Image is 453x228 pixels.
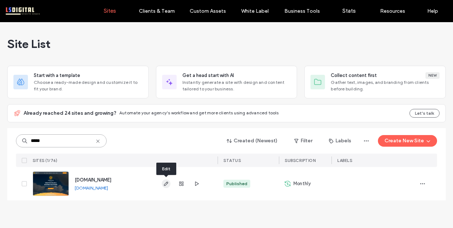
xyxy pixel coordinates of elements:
[226,180,247,187] div: Published
[223,158,241,163] span: STATUS
[304,66,446,98] div: Collect content firstNewGather text, images, and branding from clients before building.
[342,8,356,14] label: Stats
[190,8,226,14] label: Custom Assets
[284,8,320,14] label: Business Tools
[241,8,269,14] label: White Label
[409,109,440,118] button: Let's talk
[139,8,175,14] label: Clients & Team
[285,158,316,163] span: SUBSCRIPTION
[182,79,291,92] span: Instantly generate a site with design and content tailored to your business.
[156,66,297,98] div: Get a head start with AIInstantly generate a site with design and content tailored to your business.
[182,72,234,79] span: Get a head start with AI
[337,158,352,163] span: LABELS
[7,66,149,98] div: Start with a templateChoose a ready-made design and customize it to fit your brand.
[380,8,405,14] label: Resources
[34,72,80,79] span: Start with a template
[17,5,32,12] span: Help
[104,8,116,14] label: Sites
[378,135,437,147] button: Create New Site
[33,158,57,163] span: SITES (1/76)
[221,135,284,147] button: Created (Newest)
[425,72,440,79] div: New
[287,135,320,147] button: Filter
[293,180,311,187] span: Monthly
[331,72,377,79] span: Collect content first
[119,110,279,115] span: Automate your agency's workflow and get more clients using advanced tools
[34,79,143,92] span: Choose a ready-made design and customize it to fit your brand.
[75,185,108,191] a: [DOMAIN_NAME]
[427,8,438,14] label: Help
[75,177,111,183] a: [DOMAIN_NAME]
[24,110,116,117] span: Already reached 24 sites and growing?
[322,135,358,147] button: Labels
[7,37,50,51] span: Site List
[331,79,440,92] span: Gather text, images, and branding from clients before building.
[156,163,176,175] div: Edit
